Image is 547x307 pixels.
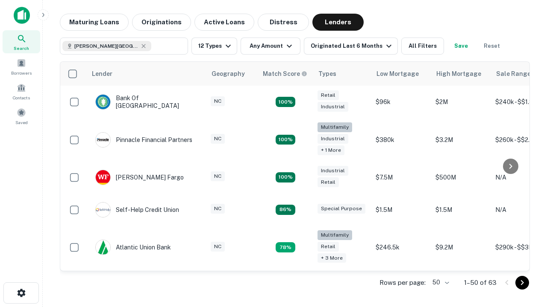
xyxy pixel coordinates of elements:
[318,145,344,155] div: + 1 more
[211,96,225,106] div: NC
[318,122,352,132] div: Multifamily
[318,90,339,100] div: Retail
[3,104,40,127] a: Saved
[371,118,431,161] td: $380k
[431,226,491,269] td: $9.2M
[478,38,506,55] button: Reset
[371,161,431,194] td: $7.5M
[318,177,339,187] div: Retail
[13,94,30,101] span: Contacts
[371,62,431,86] th: Low Mortgage
[95,132,192,148] div: Pinnacle Financial Partners
[447,38,475,55] button: Save your search to get updates of matches that match your search criteria.
[318,242,339,252] div: Retail
[429,276,450,289] div: 50
[191,38,237,55] button: 12 Types
[258,14,309,31] button: Distress
[95,240,171,255] div: Atlantic Union Bank
[431,62,491,86] th: High Mortgage
[96,240,110,255] img: picture
[318,230,352,240] div: Multifamily
[96,170,110,185] img: picture
[60,14,129,31] button: Maturing Loans
[92,69,112,79] div: Lender
[371,226,431,269] td: $246.5k
[11,70,32,76] span: Borrowers
[206,62,258,86] th: Geography
[96,95,110,109] img: picture
[95,94,198,110] div: Bank Of [GEOGRAPHIC_DATA]
[241,38,300,55] button: Any Amount
[313,62,371,86] th: Types
[371,86,431,118] td: $96k
[431,194,491,226] td: $1.5M
[401,38,444,55] button: All Filters
[212,69,245,79] div: Geography
[276,242,295,252] div: Matching Properties: 10, hasApolloMatch: undefined
[515,276,529,290] button: Go to next page
[436,69,481,79] div: High Mortgage
[95,202,179,217] div: Self-help Credit Union
[96,133,110,147] img: picture
[211,134,225,144] div: NC
[95,170,184,185] div: [PERSON_NAME] Fargo
[15,119,28,126] span: Saved
[431,118,491,161] td: $3.2M
[371,194,431,226] td: $1.5M
[276,97,295,107] div: Matching Properties: 15, hasApolloMatch: undefined
[211,242,225,252] div: NC
[304,38,398,55] button: Originated Last 6 Months
[74,42,138,50] span: [PERSON_NAME][GEOGRAPHIC_DATA], [GEOGRAPHIC_DATA]
[376,69,419,79] div: Low Mortgage
[276,135,295,145] div: Matching Properties: 23, hasApolloMatch: undefined
[464,278,497,288] p: 1–50 of 63
[258,62,313,86] th: Capitalize uses an advanced AI algorithm to match your search with the best lender. The match sco...
[379,278,426,288] p: Rows per page:
[276,205,295,215] div: Matching Properties: 11, hasApolloMatch: undefined
[211,171,225,181] div: NC
[318,253,346,263] div: + 3 more
[312,14,364,31] button: Lenders
[87,62,206,86] th: Lender
[3,30,40,53] a: Search
[14,7,30,24] img: capitalize-icon.png
[318,69,336,79] div: Types
[14,45,29,52] span: Search
[263,69,306,78] h6: Match Score
[132,14,191,31] button: Originations
[3,55,40,78] a: Borrowers
[318,102,348,112] div: Industrial
[496,69,531,79] div: Sale Range
[431,86,491,118] td: $2M
[318,134,348,144] div: Industrial
[96,203,110,217] img: picture
[194,14,254,31] button: Active Loans
[318,166,348,176] div: Industrial
[3,80,40,103] a: Contacts
[318,204,365,214] div: Special Purpose
[504,211,547,252] iframe: Chat Widget
[276,172,295,182] div: Matching Properties: 14, hasApolloMatch: undefined
[311,41,394,51] div: Originated Last 6 Months
[431,161,491,194] td: $500M
[211,204,225,214] div: NC
[263,69,307,78] div: Capitalize uses an advanced AI algorithm to match your search with the best lender. The match sco...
